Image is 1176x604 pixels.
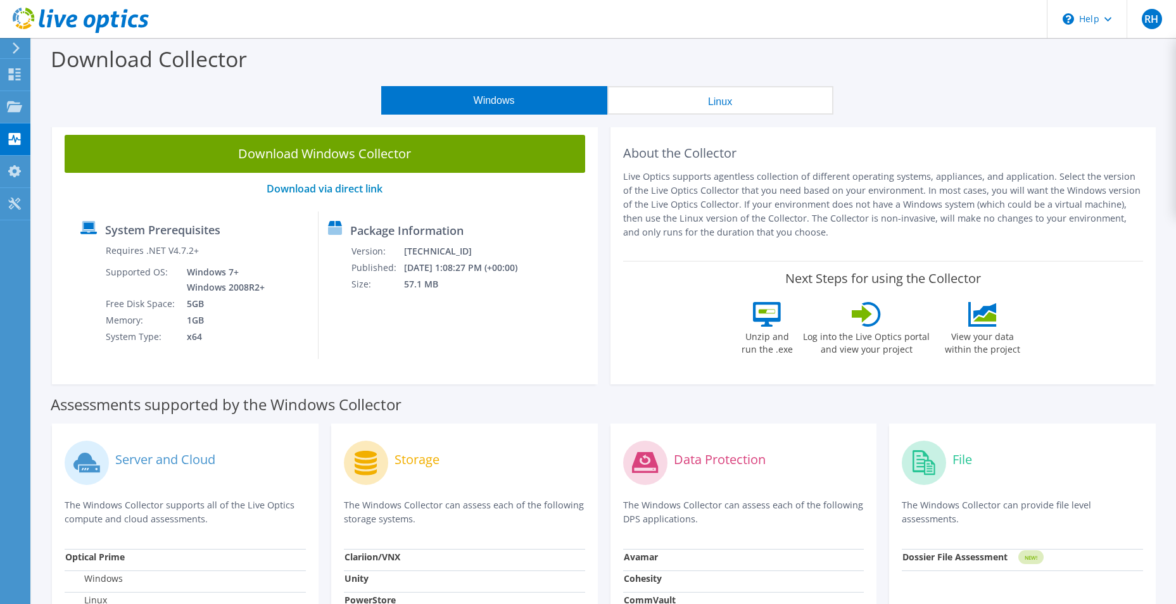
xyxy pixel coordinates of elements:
[351,276,403,293] td: Size:
[105,329,177,345] td: System Type:
[51,44,247,73] label: Download Collector
[177,329,267,345] td: x64
[105,312,177,329] td: Memory:
[65,572,123,585] label: Windows
[674,453,766,466] label: Data Protection
[51,398,401,411] label: Assessments supported by the Windows Collector
[105,223,220,236] label: System Prerequisites
[624,551,658,563] strong: Avamar
[105,296,177,312] td: Free Disk Space:
[952,453,972,466] label: File
[395,453,439,466] label: Storage
[345,551,400,563] strong: Clariion/VNX
[177,264,267,296] td: Windows 7+ Windows 2008R2+
[902,498,1143,526] p: The Windows Collector can provide file level assessments.
[115,453,215,466] label: Server and Cloud
[65,498,306,526] p: The Windows Collector supports all of the Live Optics compute and cloud assessments.
[1142,9,1162,29] span: RH
[403,243,534,260] td: [TECHNICAL_ID]
[345,572,369,584] strong: Unity
[105,264,177,296] td: Supported OS:
[65,551,125,563] strong: Optical Prime
[738,327,796,356] label: Unzip and run the .exe
[623,146,1144,161] h2: About the Collector
[607,86,833,115] button: Linux
[802,327,930,356] label: Log into the Live Optics portal and view your project
[1063,13,1074,25] svg: \n
[381,86,607,115] button: Windows
[937,327,1028,356] label: View your data within the project
[177,296,267,312] td: 5GB
[785,271,981,286] label: Next Steps for using the Collector
[623,170,1144,239] p: Live Optics supports agentless collection of different operating systems, appliances, and applica...
[267,182,383,196] a: Download via direct link
[177,312,267,329] td: 1GB
[65,135,585,173] a: Download Windows Collector
[351,243,403,260] td: Version:
[344,498,585,526] p: The Windows Collector can assess each of the following storage systems.
[403,276,534,293] td: 57.1 MB
[902,551,1008,563] strong: Dossier File Assessment
[1025,554,1037,561] tspan: NEW!
[350,224,464,237] label: Package Information
[624,572,662,584] strong: Cohesity
[403,260,534,276] td: [DATE] 1:08:27 PM (+00:00)
[351,260,403,276] td: Published:
[106,244,199,257] label: Requires .NET V4.7.2+
[623,498,864,526] p: The Windows Collector can assess each of the following DPS applications.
